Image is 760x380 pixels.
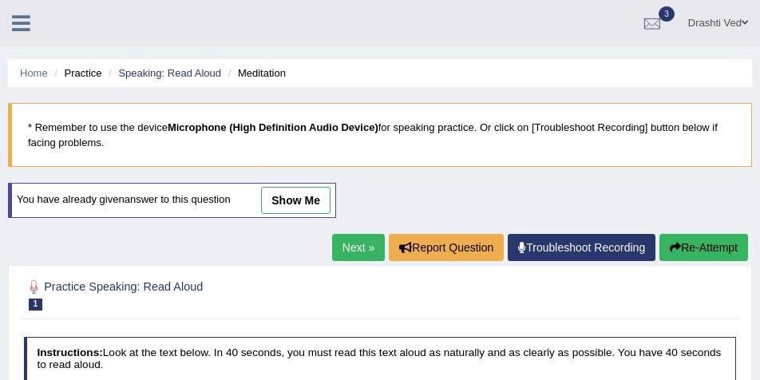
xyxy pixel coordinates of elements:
[50,65,101,81] li: Practice
[261,187,331,214] a: show me
[20,67,48,79] a: Home
[332,234,385,261] a: Next »
[29,299,43,311] span: 1
[168,121,378,133] b: Microphone (High Definition Audio Device)
[224,65,286,81] li: Meditation
[24,277,465,311] h2: Practice Speaking: Read Aloud
[8,103,752,167] blockquote: * Remember to use the device for speaking practice. Or click on [Troubleshoot Recording] button b...
[659,6,675,22] span: 3
[508,234,655,261] a: Troubleshoot Recording
[118,67,221,79] a: Speaking: Read Aloud
[659,234,748,261] button: Re-Attempt
[37,346,102,358] b: Instructions:
[389,234,504,261] button: Report Question
[8,183,336,218] div: You have already given answer to this question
